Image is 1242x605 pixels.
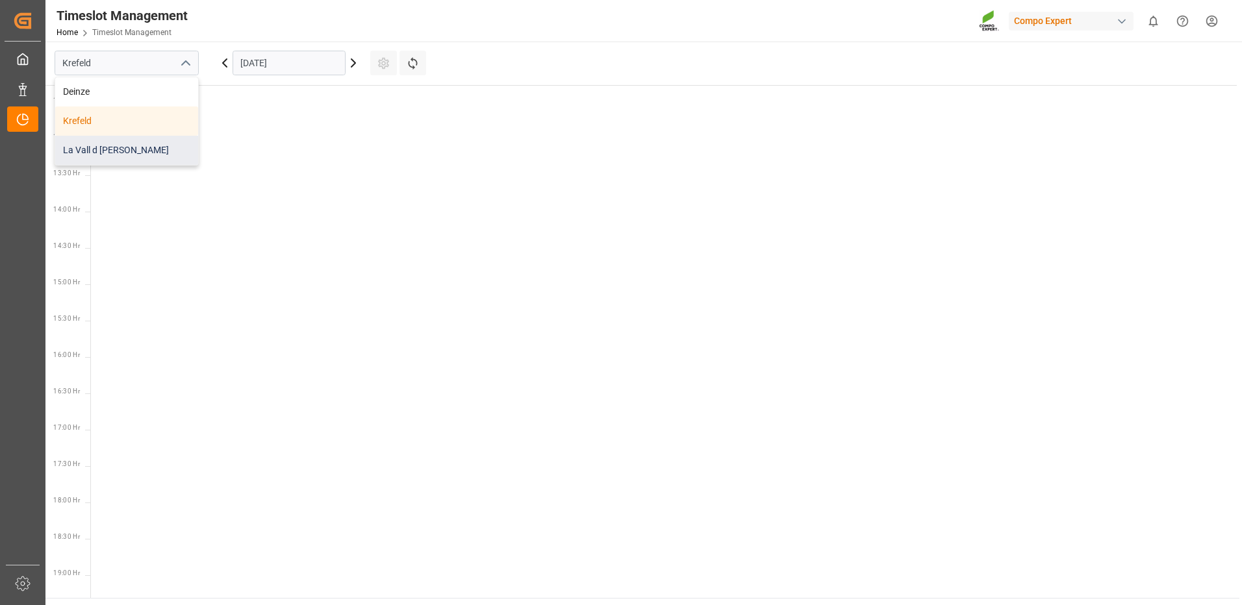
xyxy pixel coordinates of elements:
input: Type to search/select [55,51,199,75]
span: 14:30 Hr [53,242,80,249]
button: show 0 new notifications [1139,6,1168,36]
button: Compo Expert [1009,8,1139,33]
span: 18:30 Hr [53,533,80,540]
input: DD.MM.YYYY [233,51,346,75]
img: Screenshot%202023-09-29%20at%2010.02.21.png_1712312052.png [979,10,1000,32]
span: 13:00 Hr [53,133,80,140]
span: 16:00 Hr [53,351,80,358]
a: Home [57,28,78,37]
span: 18:00 Hr [53,497,80,504]
div: Timeslot Management [57,6,188,25]
span: 17:30 Hr [53,460,80,467]
div: La Vall d [PERSON_NAME] [55,136,198,165]
button: Help Center [1168,6,1197,36]
span: 12:30 Hr [53,97,80,104]
span: 19:00 Hr [53,569,80,576]
div: Krefeld [55,106,198,136]
span: 15:30 Hr [53,315,80,322]
div: Deinze [55,77,198,106]
span: 14:00 Hr [53,206,80,213]
span: 13:30 Hr [53,169,80,177]
span: 16:30 Hr [53,388,80,395]
div: Compo Expert [1009,12,1134,31]
button: close menu [175,53,194,73]
span: 15:00 Hr [53,278,80,286]
span: 17:00 Hr [53,424,80,431]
